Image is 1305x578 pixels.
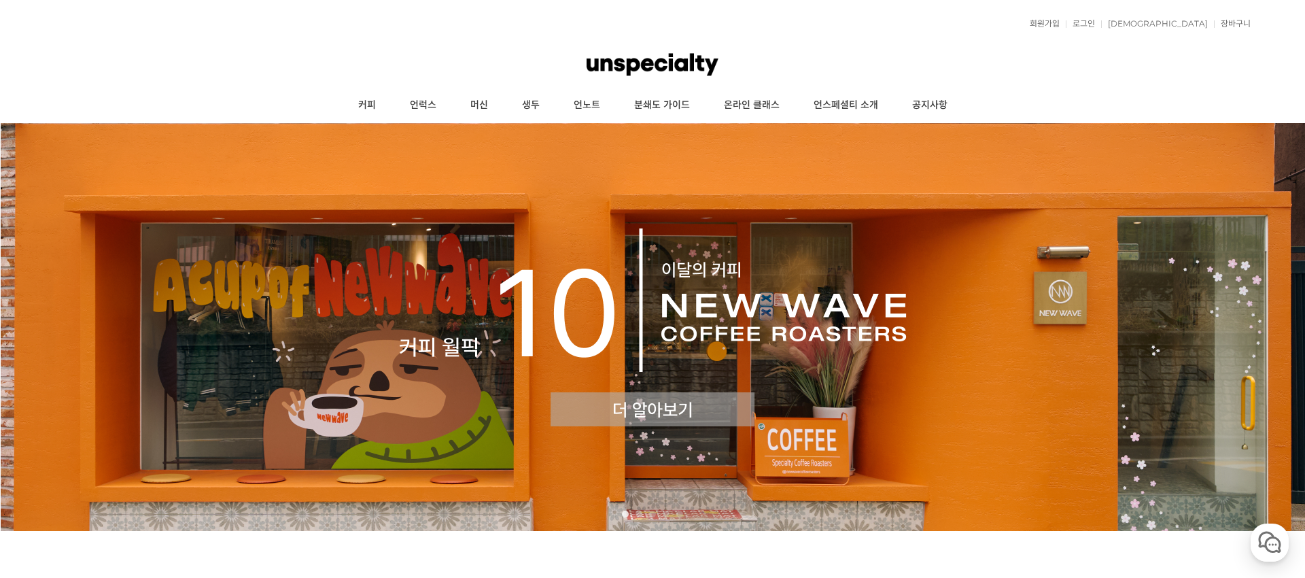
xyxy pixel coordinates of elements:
[1066,20,1095,28] a: 로그인
[393,88,453,122] a: 언럭스
[587,44,718,85] img: 언스페셜티 몰
[1101,20,1208,28] a: [DEMOGRAPHIC_DATA]
[622,511,629,517] a: 1
[663,511,669,517] a: 4
[895,88,964,122] a: 공지사항
[676,511,683,517] a: 5
[1214,20,1251,28] a: 장바구니
[617,88,707,122] a: 분쇄도 가이드
[505,88,557,122] a: 생두
[707,88,797,122] a: 온라인 클래스
[557,88,617,122] a: 언노트
[1023,20,1060,28] a: 회원가입
[636,511,642,517] a: 2
[341,88,393,122] a: 커피
[453,88,505,122] a: 머신
[649,511,656,517] a: 3
[797,88,895,122] a: 언스페셜티 소개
